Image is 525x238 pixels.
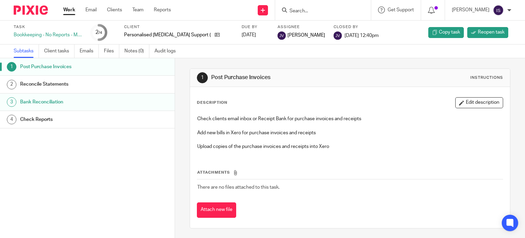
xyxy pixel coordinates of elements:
a: Reports [154,7,171,13]
span: Get Support [388,8,414,12]
h1: Post Purchase Invoices [20,62,119,72]
label: Client [124,24,233,30]
span: There are no files attached to this task. [197,185,280,190]
h1: Bank Reconciliation [20,97,119,107]
a: Team [132,7,144,13]
span: Copy task [439,29,460,36]
div: 3 [7,97,16,107]
a: Clients [107,7,122,13]
img: svg%3E [278,32,286,40]
span: Attachments [197,171,230,174]
label: Closed by [334,24,379,30]
a: Files [104,45,119,58]
h1: Reconcile Statements [20,79,119,89]
div: 1 [197,72,208,83]
button: Attach new file [197,202,236,218]
a: Copy task [428,27,464,38]
div: 2 [7,80,16,89]
img: svg%3E [334,32,342,40]
div: Instructions [470,75,503,80]
span: Reopen task [478,29,504,36]
a: Notes (0) [124,45,149,58]
span: [PERSON_NAME] [287,32,325,39]
div: Bookkeeping - No Reports - Monthly [14,32,82,38]
p: Check clients email inbox or Receipt Bank for purchase invoices and receipts [197,115,503,122]
a: Client tasks [44,45,75,58]
a: Reopen task [467,27,508,38]
p: Upload copies of the purchase invoices and receipts into Xero [197,143,503,150]
div: 2 [95,28,102,36]
div: [DATE] [242,32,269,38]
small: /4 [98,31,102,35]
a: Subtasks [14,45,39,58]
label: Assignee [278,24,325,30]
div: 1 [7,62,16,72]
span: [DATE] 12:40pm [345,33,379,38]
button: Edit description [455,97,503,108]
p: Description [197,100,227,105]
a: Audit logs [154,45,181,58]
label: Task [14,24,82,30]
a: Work [63,7,75,13]
a: Email [85,7,97,13]
p: [PERSON_NAME] [452,7,489,13]
label: Due by [242,24,269,30]
p: Add new bills in Xero for purchase invoices and receipts [197,129,503,136]
p: Personalised [MEDICAL_DATA] Support (PEDS) [124,32,211,38]
div: 4 [7,115,16,124]
h1: Check Reports [20,114,119,125]
img: svg%3E [493,5,504,16]
img: Pixie [14,5,48,15]
a: Emails [80,45,99,58]
input: Search [289,8,350,14]
h1: Post Purchase Invoices [211,74,364,81]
